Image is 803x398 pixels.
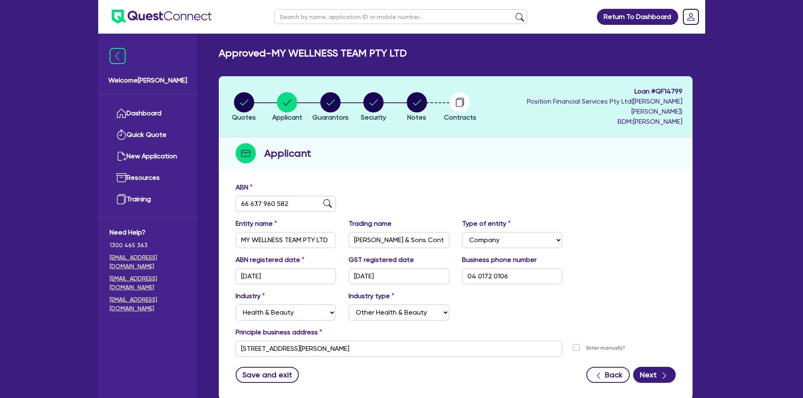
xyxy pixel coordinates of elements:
button: Guarantors [312,92,349,123]
img: icon-menu-close [110,48,126,64]
img: step-icon [236,143,256,163]
input: DD / MM / YYYY [349,268,449,284]
img: resources [116,173,126,183]
button: Back [586,367,630,383]
span: Guarantors [312,113,349,121]
button: Applicant [272,92,303,123]
a: Quick Quote [110,124,186,146]
span: 1300 465 363 [110,241,186,250]
a: Dashboard [110,103,186,124]
img: training [116,194,126,204]
span: Security [361,113,386,121]
a: Dropdown toggle [680,6,702,28]
button: Next [633,367,676,383]
h2: Applicant [264,146,311,161]
img: quick-quote [116,130,126,140]
button: Security [360,92,387,123]
button: Notes [406,92,427,123]
a: Return To Dashboard [597,9,678,25]
label: ABN [236,182,252,192]
label: ABN registered date [236,255,304,265]
input: Search by name, application ID or mobile number... [274,9,527,24]
label: Principle business address [236,327,322,337]
label: Industry type [349,291,394,301]
img: quest-connect-logo-blue [112,10,212,24]
a: [EMAIL_ADDRESS][DOMAIN_NAME] [110,295,186,313]
h2: Approved - MY WELLNESS TEAM PTY LTD [219,47,407,59]
span: Notes [407,113,426,121]
a: [EMAIL_ADDRESS][DOMAIN_NAME] [110,274,186,292]
button: Quotes [231,92,256,123]
button: Contracts [443,92,477,123]
span: Quotes [232,113,256,121]
label: GST registered date [349,255,414,265]
label: Type of entity [462,219,510,229]
span: Loan # QF14799 [484,86,682,96]
label: Industry [236,291,265,301]
a: [EMAIL_ADDRESS][DOMAIN_NAME] [110,253,186,271]
label: Trading name [349,219,392,229]
label: Business phone number [462,255,537,265]
span: Need Help? [110,227,186,238]
label: Entity name [236,219,277,229]
span: Welcome [PERSON_NAME] [108,75,187,85]
button: Save and exit [236,367,299,383]
img: abn-lookup icon [323,199,332,208]
img: new-application [116,151,126,161]
a: New Application [110,146,186,167]
label: Enter manually? [586,344,625,352]
span: Position Financial Services Pty Ltd ( [PERSON_NAME] [PERSON_NAME] ) [527,97,682,115]
input: DD / MM / YYYY [236,268,336,284]
span: Contracts [444,113,476,121]
span: Applicant [272,113,302,121]
span: BDM: [PERSON_NAME] [484,117,682,127]
a: Resources [110,167,186,189]
a: Training [110,189,186,210]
